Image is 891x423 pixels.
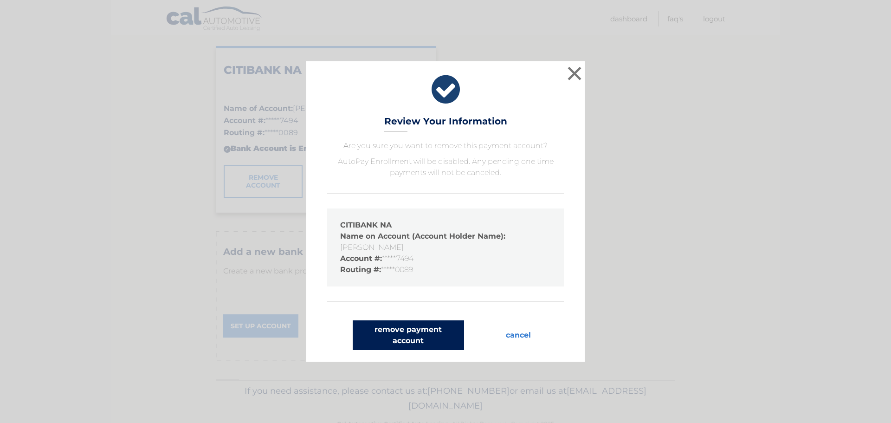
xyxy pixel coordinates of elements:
button: cancel [498,320,538,350]
p: Are you sure you want to remove this payment account? [327,140,564,151]
h3: Review Your Information [384,116,507,132]
button: × [565,64,584,83]
strong: Routing #: [340,265,381,274]
strong: CITIBANK NA [340,221,392,229]
button: remove payment account [353,320,464,350]
p: AutoPay Enrollment will be disabled. Any pending one time payments will not be canceled. [327,156,564,178]
strong: Name on Account (Account Holder Name): [340,232,505,241]
strong: Account #: [340,254,382,263]
li: [PERSON_NAME] [340,231,551,253]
